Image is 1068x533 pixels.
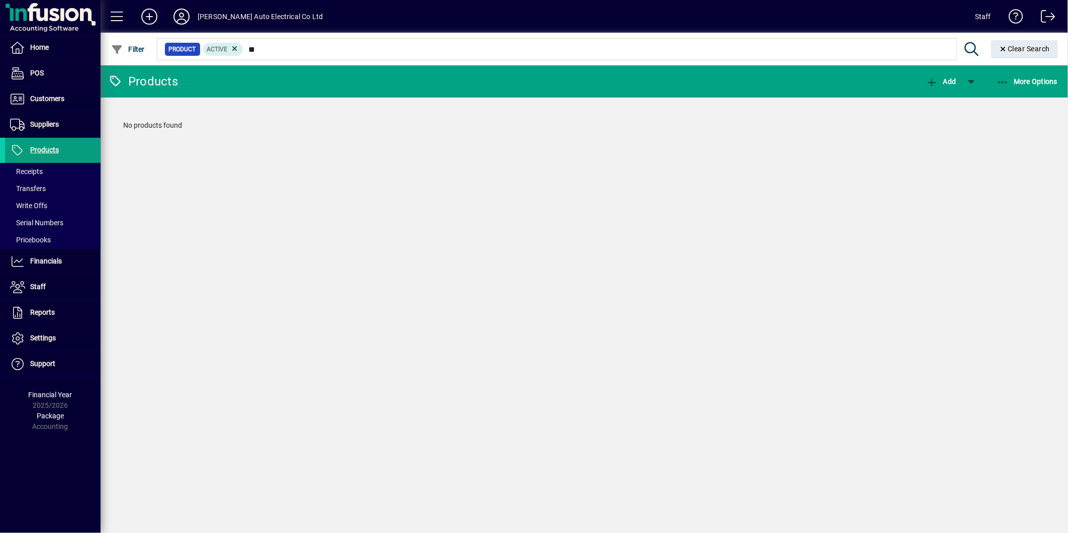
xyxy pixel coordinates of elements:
button: Add [923,72,958,91]
a: Settings [5,326,101,351]
a: Pricebooks [5,231,101,248]
button: Filter [109,40,147,58]
span: Package [37,412,64,420]
span: Settings [30,334,56,342]
a: Knowledge Base [1001,2,1023,35]
span: Customers [30,95,64,103]
a: Suppliers [5,112,101,137]
span: Clear Search [999,45,1050,53]
a: Transfers [5,180,101,197]
a: Customers [5,86,101,112]
span: Suppliers [30,120,59,128]
span: Staff [30,283,46,291]
a: Receipts [5,163,101,180]
a: Logout [1033,2,1055,35]
div: [PERSON_NAME] Auto Electrical Co Ltd [198,9,323,25]
span: Write Offs [10,202,47,210]
span: Serial Numbers [10,219,63,227]
span: Product [169,44,196,54]
span: POS [30,69,44,77]
a: Financials [5,249,101,274]
a: Staff [5,275,101,300]
button: More Options [994,72,1060,91]
span: Reports [30,308,55,316]
button: Profile [165,8,198,26]
div: Products [108,73,178,90]
button: Clear [991,40,1058,58]
span: Filter [111,45,145,53]
span: Financials [30,257,62,265]
a: Reports [5,300,101,325]
div: No products found [113,110,1055,141]
span: Support [30,360,55,368]
div: Staff [975,9,991,25]
a: Support [5,351,101,377]
a: Serial Numbers [5,214,101,231]
span: Transfers [10,185,46,193]
mat-chip: Activation Status: Active [203,43,243,56]
a: POS [5,61,101,86]
span: Home [30,43,49,51]
span: Products [30,146,59,154]
span: Financial Year [29,391,72,399]
a: Write Offs [5,197,101,214]
button: Add [133,8,165,26]
a: Home [5,35,101,60]
span: Receipts [10,167,43,175]
span: More Options [997,77,1058,85]
span: Pricebooks [10,236,51,244]
span: Active [207,46,228,53]
span: Add [926,77,956,85]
